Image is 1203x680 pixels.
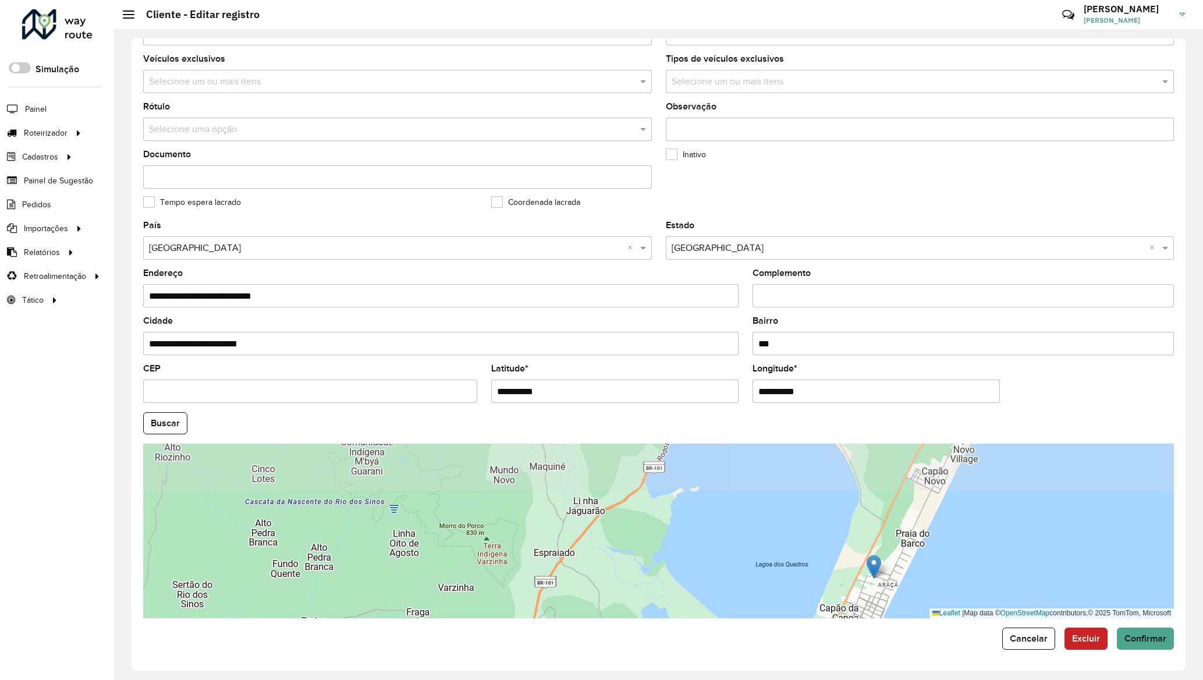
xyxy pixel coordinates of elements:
label: Tipos de veículos exclusivos [666,52,784,66]
span: Confirmar [1124,633,1166,643]
span: Cancelar [1010,633,1048,643]
span: Roteirizador [24,127,68,139]
span: Cadastros [22,151,58,163]
span: Relatórios [24,246,60,258]
span: Painel [25,103,47,115]
span: [PERSON_NAME] [1084,15,1171,26]
img: Marker [867,555,881,579]
label: Bairro [753,314,778,328]
span: Clear all [1149,241,1159,255]
label: Longitude [753,362,797,376]
label: CEP [143,362,161,376]
label: Coordenada lacrada [491,196,580,208]
label: Observação [666,100,716,114]
label: Endereço [143,266,183,280]
div: Map data © contributors,© 2025 TomTom, Microsoft [929,608,1174,618]
label: Latitude [491,362,528,376]
label: Rótulo [143,100,170,114]
a: OpenStreetMap [1000,609,1050,617]
a: Leaflet [932,609,960,617]
button: Excluir [1064,628,1108,650]
span: | [962,609,964,617]
label: Tempo espera lacrado [143,196,241,208]
span: Pedidos [22,199,51,211]
span: Importações [24,222,68,235]
label: Cidade [143,314,173,328]
label: Complemento [753,266,811,280]
button: Cancelar [1002,628,1055,650]
a: Contato Rápido [1056,2,1081,27]
label: Documento [143,147,191,161]
span: Tático [22,294,44,306]
span: Painel de Sugestão [24,175,93,187]
label: País [143,218,161,232]
span: Clear all [627,241,637,255]
button: Confirmar [1117,628,1174,650]
span: Excluir [1072,633,1100,643]
span: Retroalimentação [24,270,86,282]
h3: [PERSON_NAME] [1084,3,1171,15]
label: Veículos exclusivos [143,52,225,66]
label: Inativo [666,148,706,161]
label: Estado [666,218,694,232]
label: Simulação [36,62,79,76]
button: Buscar [143,412,187,434]
h2: Cliente - Editar registro [134,8,260,21]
